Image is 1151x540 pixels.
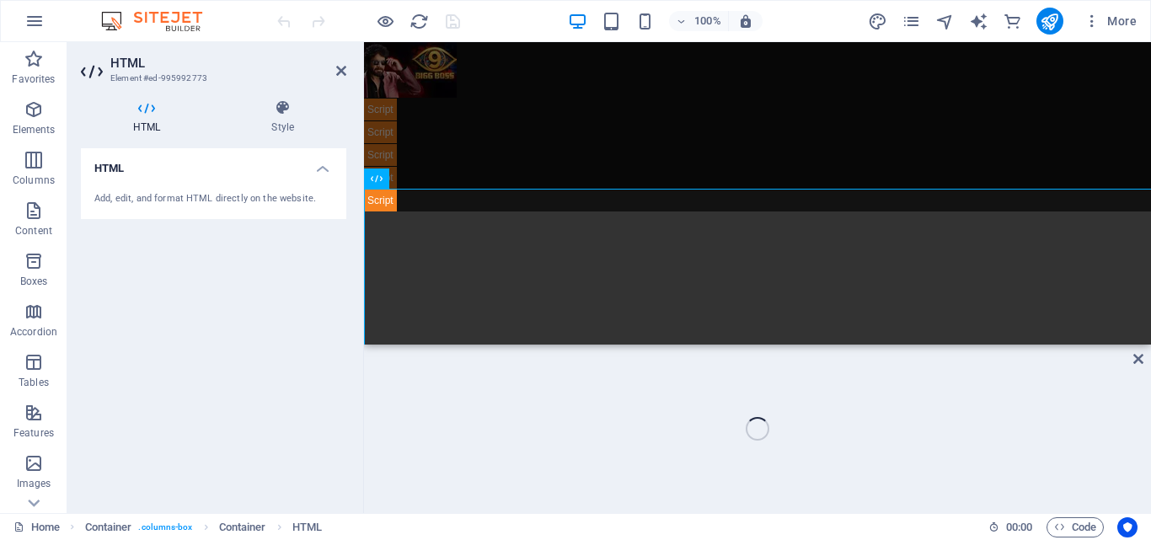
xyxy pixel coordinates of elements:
[1003,12,1022,31] i: Commerce
[17,477,51,490] p: Images
[19,376,49,389] p: Tables
[110,56,346,71] h2: HTML
[1047,517,1104,537] button: Code
[13,426,54,440] p: Features
[410,12,429,31] i: Reload page
[694,11,721,31] h6: 100%
[85,517,323,537] nav: breadcrumb
[20,275,48,288] p: Boxes
[81,148,346,179] h4: HTML
[935,12,955,31] i: Navigator
[15,224,52,238] p: Content
[13,517,60,537] a: Click to cancel selection. Double-click to open Pages
[902,11,922,31] button: pages
[1084,13,1137,29] span: More
[969,12,988,31] i: AI Writer
[1040,12,1059,31] i: Publish
[1036,8,1063,35] button: publish
[1006,517,1032,537] span: 00 00
[868,11,888,31] button: design
[669,11,729,31] button: 100%
[868,12,887,31] i: Design (Ctrl+Alt+Y)
[10,325,57,339] p: Accordion
[969,11,989,31] button: text_generator
[738,13,753,29] i: On resize automatically adjust zoom level to fit chosen device.
[12,72,55,86] p: Favorites
[13,174,55,187] p: Columns
[1003,11,1023,31] button: commerce
[902,12,921,31] i: Pages (Ctrl+Alt+S)
[988,517,1033,537] h6: Session time
[1077,8,1143,35] button: More
[1054,517,1096,537] span: Code
[81,99,219,135] h4: HTML
[1117,517,1138,537] button: Usercentrics
[219,99,346,135] h4: Style
[1018,521,1020,533] span: :
[935,11,956,31] button: navigator
[219,517,266,537] span: Click to select. Double-click to edit
[110,71,313,86] h3: Element #ed-995992773
[94,192,333,206] div: Add, edit, and format HTML directly on the website.
[375,11,395,31] button: Click here to leave preview mode and continue editing
[409,11,429,31] button: reload
[138,517,192,537] span: . columns-box
[292,517,322,537] span: Click to select. Double-click to edit
[85,517,132,537] span: Click to select. Double-click to edit
[13,123,56,136] p: Elements
[97,11,223,31] img: Editor Logo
